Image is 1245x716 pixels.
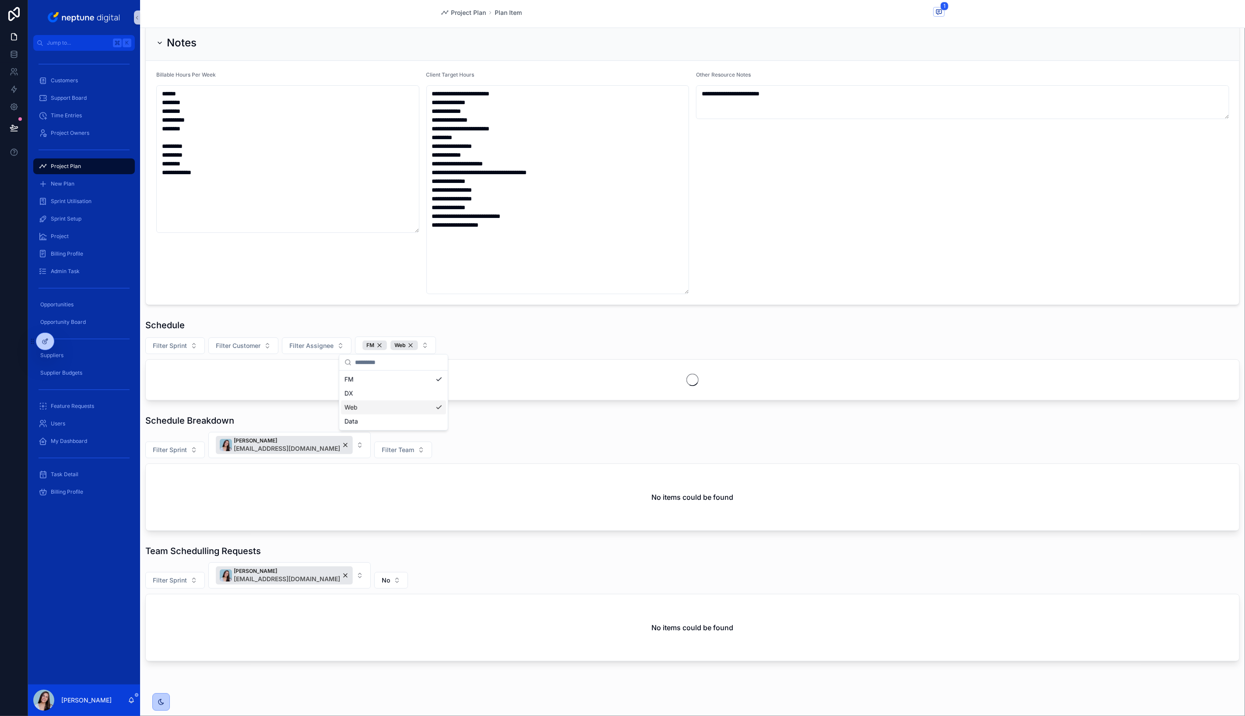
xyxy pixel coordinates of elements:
a: Support Board [33,90,135,106]
span: Admin Task [51,268,80,275]
div: Web [390,340,418,350]
div: Suggestions [339,371,448,430]
a: Billing Profile [33,246,135,262]
h1: Schedule Breakdown [145,414,234,427]
span: Billable Hours Per Week [156,71,216,78]
span: Support Board [51,95,87,102]
a: Sprint Utilisation [33,193,135,209]
span: Task Detail [51,471,78,478]
a: Project Plan [440,8,486,17]
span: [EMAIL_ADDRESS][DOMAIN_NAME] [234,575,340,583]
a: New Plan [33,176,135,192]
span: Filter Customer [216,341,260,350]
span: Feature Requests [51,403,94,410]
span: K [123,39,130,46]
span: Project [51,233,69,240]
button: Unselect WEB [390,340,418,350]
a: Plan Item [495,8,522,17]
a: My Dashboard [33,433,135,449]
span: Billing Profile [51,250,83,257]
button: Unselect 59 [216,436,353,454]
a: Time Entries [33,108,135,123]
p: [PERSON_NAME] [61,696,112,705]
button: 1 [933,7,945,18]
span: Billing Profile [51,488,83,495]
button: Select Button [208,562,371,589]
a: Suppliers [33,347,135,363]
button: Unselect FM [362,340,387,350]
button: Select Button [355,337,436,354]
span: Other Resource Notes [696,71,751,78]
button: Select Button [208,337,278,354]
a: Admin Task [33,263,135,279]
button: Unselect 59 [216,566,353,585]
span: Filter Sprint [153,446,187,454]
span: Client Target Hours [426,71,475,78]
a: Sprint Setup [33,211,135,227]
div: Web [341,400,446,414]
button: Select Button [145,442,205,458]
button: Select Button [145,337,205,354]
a: Feature Requests [33,398,135,414]
div: FM [362,340,387,350]
a: Project Owners [33,125,135,141]
a: Project Plan [33,158,135,174]
span: Project Plan [51,163,81,170]
h1: Schedule [145,319,185,331]
span: Project Owners [51,130,89,137]
a: Task Detail [33,467,135,482]
a: Opportunities [33,297,135,312]
a: Users [33,416,135,432]
span: Users [51,420,65,427]
span: Project Plan [451,8,486,17]
span: [PERSON_NAME] [234,437,340,444]
button: Select Button [374,442,432,458]
span: No [382,576,390,585]
span: My Dashboard [51,438,87,445]
span: Opportunities [40,301,74,308]
h2: No items could be found [652,492,734,502]
span: Sprint Utilisation [51,198,91,205]
span: Jump to... [47,39,109,46]
h1: Team Schedulling Requests [145,545,261,557]
a: Opportunity Board [33,314,135,330]
span: Filter Sprint [153,341,187,350]
span: Filter Sprint [153,576,187,585]
button: Select Button [374,572,408,589]
span: Opportunity Board [40,319,86,326]
span: Time Entries [51,112,82,119]
button: Select Button [145,572,205,589]
span: 1 [940,2,949,11]
h2: No items could be found [652,622,734,633]
span: [PERSON_NAME] [234,568,340,575]
div: DX [341,386,446,400]
span: Filter Team [382,446,414,454]
button: Select Button [208,432,371,458]
a: Billing Profile [33,484,135,500]
a: Supplier Budgets [33,365,135,381]
span: Sprint Setup [51,215,81,222]
a: Project [33,228,135,244]
img: App logo [46,11,123,25]
span: New Plan [51,180,74,187]
span: [EMAIL_ADDRESS][DOMAIN_NAME] [234,444,340,453]
h2: Notes [167,36,197,50]
span: Customers [51,77,78,84]
a: Customers [33,73,135,88]
div: FM [341,372,446,386]
span: Suppliers [40,352,63,359]
div: scrollable content [28,51,140,511]
div: Data [341,414,446,428]
span: Filter Assignee [289,341,334,350]
span: Supplier Budgets [40,369,82,376]
button: Jump to...K [33,35,135,51]
button: Select Button [282,337,352,354]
